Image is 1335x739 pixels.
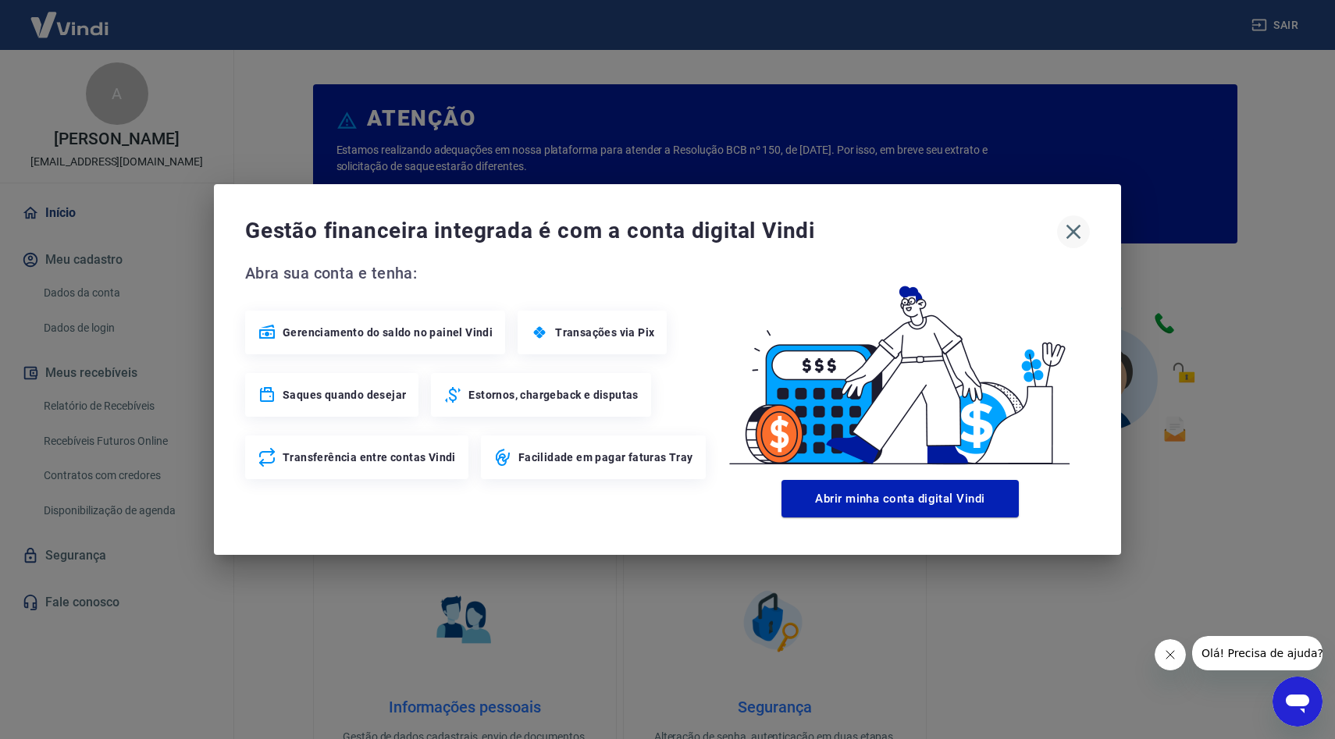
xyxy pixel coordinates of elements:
span: Abra sua conta e tenha: [245,261,710,286]
iframe: Mensagem da empresa [1192,636,1323,670]
span: Estornos, chargeback e disputas [468,387,638,403]
span: Transferência entre contas Vindi [283,449,456,465]
button: Abrir minha conta digital Vindi [781,480,1019,517]
iframe: Fechar mensagem [1155,639,1186,670]
span: Gerenciamento do saldo no painel Vindi [283,325,493,340]
iframe: Botão para abrir a janela de mensagens [1273,677,1323,727]
span: Gestão financeira integrada é com a conta digital Vindi [245,215,1057,247]
span: Facilidade em pagar faturas Tray [518,449,693,465]
span: Olá! Precisa de ajuda? [9,11,131,23]
img: Good Billing [710,261,1090,474]
span: Transações via Pix [555,325,654,340]
span: Saques quando desejar [283,387,406,403]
